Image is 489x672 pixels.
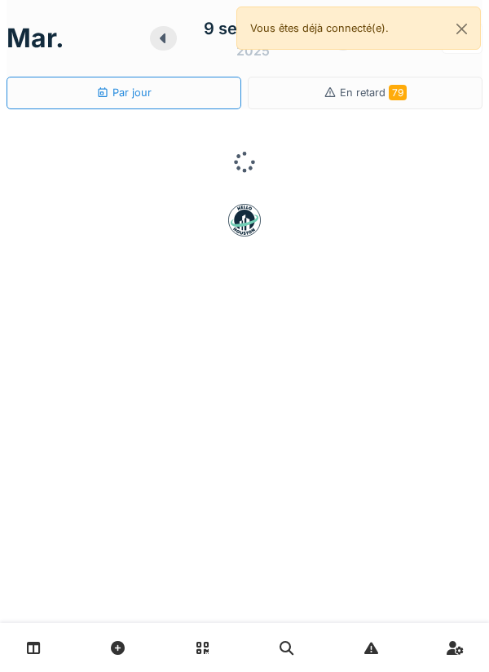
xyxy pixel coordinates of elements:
[236,7,481,50] div: Vous êtes déjà connecté(e).
[340,86,407,99] span: En retard
[389,85,407,100] span: 79
[204,16,303,41] div: 9 septembre
[7,23,64,54] h1: mar.
[228,204,261,237] img: badge-BVDL4wpA.svg
[236,41,270,60] div: 2025
[443,7,480,51] button: Close
[96,85,152,100] div: Par jour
